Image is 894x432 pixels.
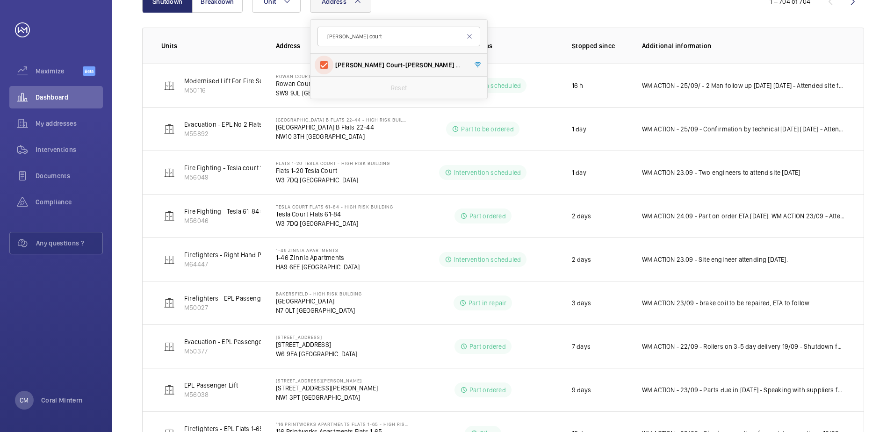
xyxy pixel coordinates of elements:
p: Reset [391,83,407,93]
span: [PERSON_NAME] [405,61,454,69]
p: 1 day [572,124,586,134]
p: Coral Mintern [41,396,83,405]
p: NW1 3PT [GEOGRAPHIC_DATA] [276,393,378,402]
p: Flats 1-20 Tesla Court [276,166,390,175]
img: elevator.svg [164,123,175,135]
span: Compliance [36,197,103,207]
p: Flats 1-20 Tesla Court - High Risk Building [276,160,390,166]
p: Address [276,41,409,50]
p: 1-46 Zinnia Apartments [276,253,360,262]
p: WM ACTION 23.09 - Two engineers to attend site [DATE] [642,168,800,177]
span: Any questions ? [36,238,102,248]
p: M50377 [184,346,289,356]
p: M56038 [184,390,238,399]
p: [GEOGRAPHIC_DATA] B Flats 22-44 [276,122,409,132]
p: M50116 [184,86,331,95]
p: Intervention scheduled [454,255,521,264]
img: elevator.svg [164,341,175,352]
p: WM ACTION - 25/09 - Confirmation by technical [DATE] [DATE] - Attended site found faults on drive... [642,124,845,134]
p: Stopped since [572,41,627,50]
p: Intervention scheduled [454,168,521,177]
span: Documents [36,171,103,180]
p: M64447 [184,259,299,269]
p: M56046 [184,216,290,225]
p: Part in repair [469,298,507,308]
p: [GEOGRAPHIC_DATA] [276,296,362,306]
span: Court [386,61,403,69]
p: 1-46 Zinnia Apartments [276,247,360,253]
p: Modernised Lift For Fire Services - LEFT HAND LIFT [184,76,331,86]
p: Units [161,41,261,50]
img: elevator.svg [164,80,175,91]
p: [STREET_ADDRESS][PERSON_NAME] [276,378,378,383]
p: [STREET_ADDRESS][PERSON_NAME] [276,383,378,393]
p: Additional information [642,41,845,50]
span: Interventions [36,145,103,154]
img: elevator.svg [164,384,175,396]
p: M50027 [184,303,293,312]
p: Rowan Court Flats 78-194 [276,79,399,88]
p: Fire Fighting - Tesla court 1-20 & 101-104 [184,163,301,173]
p: Part ordered [469,342,506,351]
p: Fire Fighting - Tesla 61-84 schn euro [184,207,290,216]
p: Evacuation - EPL No 2 Flats 22-44 Block B [184,120,304,129]
p: EPL Passenger Lift [184,381,238,390]
img: elevator.svg [164,210,175,222]
p: Rowan Court Flats 78-194 - High Risk Building [276,73,399,79]
p: Tesla Court Flats 61-84 [276,209,393,219]
p: M56049 [184,173,301,182]
span: [PERSON_NAME] [335,61,384,69]
p: WM ACTION 23.09 - Site engineer attending [DATE]. [642,255,788,264]
p: 2 days [572,255,591,264]
p: CM [20,396,29,405]
span: Dashboard [36,93,103,102]
p: Part ordered [469,385,506,395]
p: [GEOGRAPHIC_DATA] B Flats 22-44 - High Risk Building [276,117,409,122]
p: Firefighters - Right Hand Passenger Lift [184,250,299,259]
p: WM ACTION 23/09 - brake coil to be repaired, ETA to follow [642,298,810,308]
span: Beta [83,66,95,76]
p: N7 0LT [GEOGRAPHIC_DATA] [276,306,362,315]
p: W6 9EA [GEOGRAPHIC_DATA] [276,349,357,359]
p: SW9 9JL [GEOGRAPHIC_DATA] [276,88,399,98]
img: elevator.svg [164,167,175,178]
p: HA9 6EE [GEOGRAPHIC_DATA] [276,262,360,272]
p: [STREET_ADDRESS] [276,340,357,349]
p: W3 7DQ [GEOGRAPHIC_DATA] [276,219,393,228]
p: WM ACTION - 23/09 - Parts due in [DATE] - Speaking with suppliers for eta 18/09 Repairs attended,... [642,385,845,395]
span: - , [GEOGRAPHIC_DATA] [335,60,464,70]
p: 9 days [572,385,591,395]
p: M55892 [184,129,304,138]
input: Search by address [317,27,480,46]
p: 16 h [572,81,584,90]
p: Firefighters - EPL Passenger Lift No 2 [184,294,293,303]
p: 7 days [572,342,591,351]
p: 1 day [572,168,586,177]
p: Evacuation - EPL Passenger Lift No 1 [184,337,289,346]
p: WM ACTION 24.09 - Part on order ETA [DATE]. WM ACTION 23/09 - Attended site, new brake switches r... [642,211,845,221]
span: My addresses [36,119,103,128]
p: 3 days [572,298,591,308]
p: Part to be ordered [461,124,513,134]
img: elevator.svg [164,254,175,265]
p: WM ACTION - 22/09 - Rollers on 3-5 day delivery 19/09 - Shutdown for new pick up rollers as reque... [642,342,845,351]
p: Bakersfield - High Risk Building [276,291,362,296]
span: Maximize [36,66,83,76]
img: elevator.svg [164,297,175,309]
p: Part ordered [469,211,506,221]
p: 116 Printworks Apartments Flats 1-65 - High Risk Building [276,421,409,427]
p: 2 days [572,211,591,221]
p: W3 7DQ [GEOGRAPHIC_DATA] [276,175,390,185]
p: Tesla Court Flats 61-84 - High Risk Building [276,204,393,209]
p: NW10 3TH [GEOGRAPHIC_DATA] [276,132,409,141]
p: WM ACTION - 25/09/ - 2 Man follow up [DATE] [DATE] - Attended site found alot of damaged from fir... [642,81,845,90]
p: [STREET_ADDRESS] [276,334,357,340]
